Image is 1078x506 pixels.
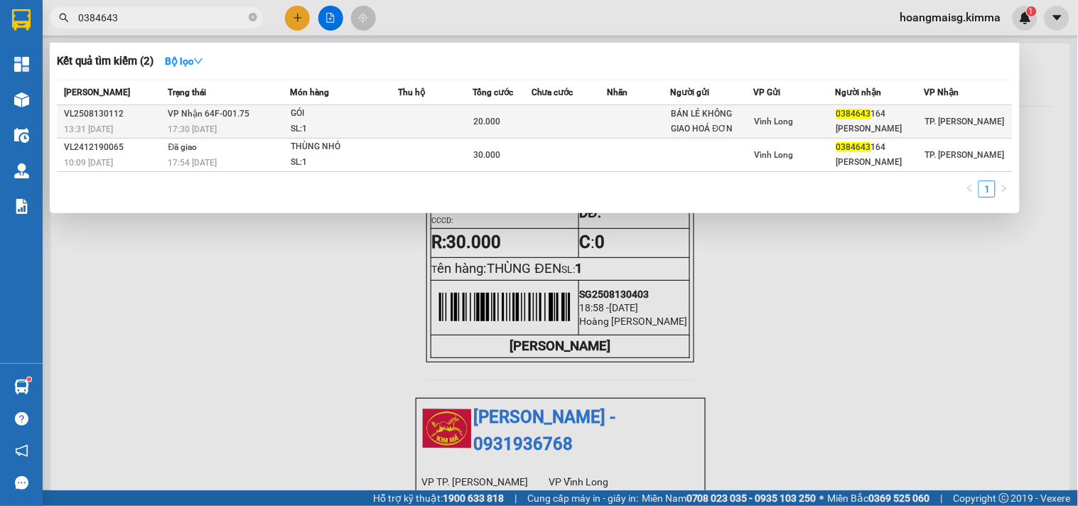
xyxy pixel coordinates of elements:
span: Người gửi [671,87,710,97]
div: THÙNG NHỎ [291,139,397,155]
sup: 1 [27,377,31,382]
span: close-circle [249,13,257,21]
div: 164 [836,107,924,122]
span: 10:09 [DATE] [64,158,113,168]
strong: Bộ lọc [165,55,203,67]
span: left [966,184,974,193]
span: Vĩnh Long [755,150,794,160]
span: environment [98,95,108,105]
li: VP TP. [PERSON_NAME] [7,77,98,108]
button: right [996,181,1013,198]
span: 17:30 [DATE] [168,124,217,134]
span: Đã giao [168,142,198,152]
span: right [1000,184,1008,193]
span: Nhãn [607,87,627,97]
img: warehouse-icon [14,163,29,178]
li: Previous Page [961,181,979,198]
span: Người nhận [836,87,882,97]
span: 13:31 [DATE] [64,124,113,134]
div: 164 [836,140,924,155]
span: Trạng thái [168,87,207,97]
span: VP Nhận 64F-001.75 [168,109,250,119]
button: left [961,181,979,198]
span: [PERSON_NAME] [64,87,130,97]
img: dashboard-icon [14,57,29,72]
span: message [15,476,28,490]
div: SL: 1 [291,122,397,137]
div: [PERSON_NAME] [836,122,924,136]
span: TP. [PERSON_NAME] [925,150,1004,160]
div: VL2508130112 [64,107,164,122]
span: Chưa cước [532,87,573,97]
div: BÁN LẺ KHÔNG GIAO HOÁ ĐƠN [672,107,753,136]
span: Vĩnh Long [755,117,794,126]
li: [PERSON_NAME] - 0931936768 [7,7,206,60]
span: down [193,56,203,66]
img: warehouse-icon [14,379,29,394]
span: search [59,13,69,23]
span: 0384643 [836,109,871,119]
li: VP Vĩnh Long [98,77,189,92]
span: close-circle [249,11,257,25]
h3: Kết quả tìm kiếm ( 2 ) [57,54,153,69]
li: 1 [979,181,996,198]
span: question-circle [15,412,28,426]
span: Tổng cước [473,87,513,97]
a: 1 [979,181,995,197]
span: 17:54 [DATE] [168,158,217,168]
div: SL: 1 [291,155,397,171]
li: Next Page [996,181,1013,198]
img: logo.jpg [7,7,57,57]
span: 0384643 [836,142,871,152]
span: 20.000 [473,117,500,126]
b: 107/1 , Đường 2/9 P1, TP Vĩnh Long [98,95,174,137]
button: Bộ lọcdown [153,50,215,72]
img: warehouse-icon [14,128,29,143]
div: VL2412190065 [64,140,164,155]
img: solution-icon [14,199,29,214]
span: VP Nhận [924,87,959,97]
span: notification [15,444,28,458]
span: 30.000 [473,150,500,160]
input: Tìm tên, số ĐT hoặc mã đơn [78,10,246,26]
span: VP Gửi [754,87,781,97]
span: Món hàng [290,87,329,97]
div: [PERSON_NAME] [836,155,924,170]
img: warehouse-icon [14,92,29,107]
span: Thu hộ [398,87,425,97]
div: GÓI [291,106,397,122]
img: logo-vxr [12,9,31,31]
span: TP. [PERSON_NAME] [925,117,1004,126]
